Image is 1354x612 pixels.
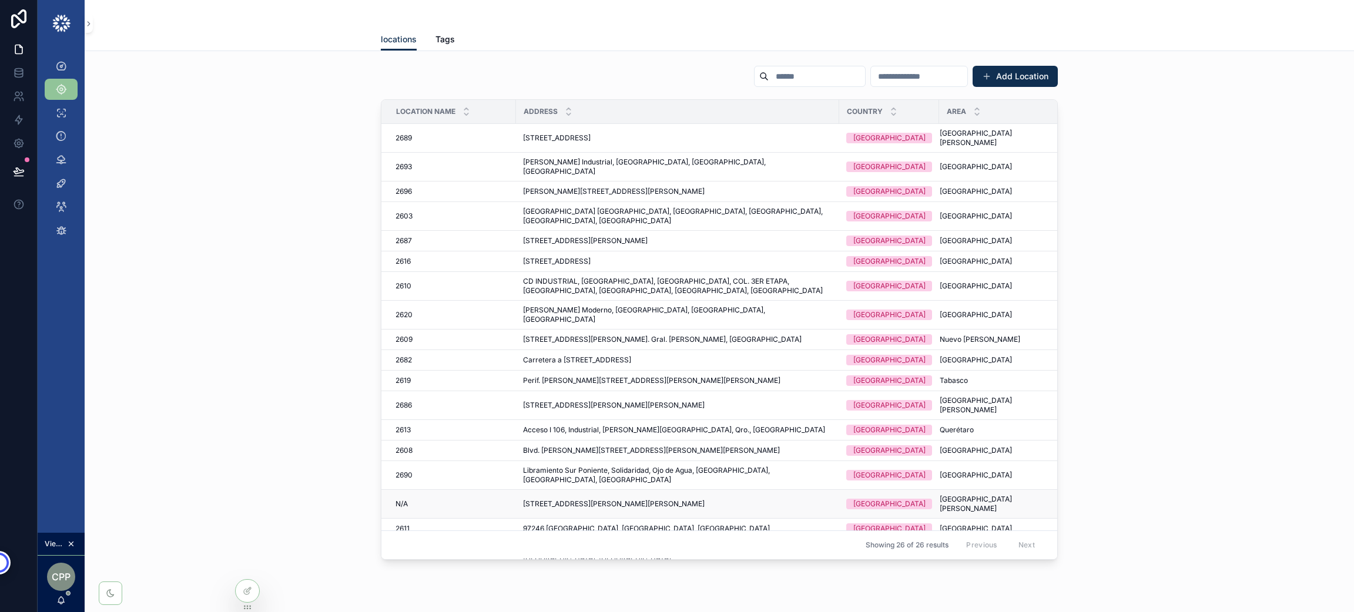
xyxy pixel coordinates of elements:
a: Tabasco [940,376,1057,385]
span: [STREET_ADDRESS][PERSON_NAME]. Gral. [PERSON_NAME], [GEOGRAPHIC_DATA] [523,335,802,344]
span: [GEOGRAPHIC_DATA] [940,310,1012,320]
div: [GEOGRAPHIC_DATA] [853,256,926,267]
div: [GEOGRAPHIC_DATA] [853,211,926,221]
div: [GEOGRAPHIC_DATA] [853,186,926,197]
div: [GEOGRAPHIC_DATA] [853,523,926,534]
span: [GEOGRAPHIC_DATA] [940,355,1012,365]
a: [GEOGRAPHIC_DATA][PERSON_NAME] [940,396,1057,415]
a: Perif. [PERSON_NAME][STREET_ADDRESS][PERSON_NAME][PERSON_NAME] [523,376,832,385]
a: [GEOGRAPHIC_DATA] [940,355,1057,365]
a: Acceso I 106, Industrial, [PERSON_NAME][GEOGRAPHIC_DATA], Qro., [GEOGRAPHIC_DATA] [523,425,832,435]
span: Country [847,107,883,116]
span: Address [524,107,558,116]
a: 2620 [396,310,509,320]
span: 2619 [396,376,411,385]
span: 2611 [396,524,410,533]
span: Showing 26 of 26 results [866,540,949,550]
span: 2603 [396,211,413,221]
a: [GEOGRAPHIC_DATA] [940,446,1057,455]
a: [GEOGRAPHIC_DATA] [GEOGRAPHIC_DATA], [GEOGRAPHIC_DATA], [GEOGRAPHIC_DATA], [GEOGRAPHIC_DATA], [GE... [523,207,832,226]
a: [GEOGRAPHIC_DATA] [940,281,1057,291]
a: Querétaro [940,425,1057,435]
span: [GEOGRAPHIC_DATA] [940,187,1012,196]
a: [GEOGRAPHIC_DATA] [940,524,1057,533]
a: 97246 [GEOGRAPHIC_DATA], [GEOGRAPHIC_DATA], [GEOGRAPHIC_DATA] [523,524,832,533]
a: 2686 [396,401,509,410]
a: [GEOGRAPHIC_DATA] [940,470,1057,480]
a: [GEOGRAPHIC_DATA] [846,470,932,480]
div: [GEOGRAPHIC_DATA] [853,133,926,143]
a: 2687 [396,236,509,246]
a: Add Location [973,66,1058,87]
a: [GEOGRAPHIC_DATA][PERSON_NAME] [940,129,1057,147]
span: Area [947,107,966,116]
div: [GEOGRAPHIC_DATA] [853,425,926,435]
span: CPP [52,570,71,584]
div: [GEOGRAPHIC_DATA] [853,334,926,345]
a: [GEOGRAPHIC_DATA][PERSON_NAME] [940,495,1057,513]
span: Perif. [PERSON_NAME][STREET_ADDRESS][PERSON_NAME][PERSON_NAME] [523,376,780,385]
a: [STREET_ADDRESS][PERSON_NAME][PERSON_NAME] [523,499,832,509]
a: [STREET_ADDRESS] [523,257,832,266]
a: 2611 [396,524,509,533]
a: 2690 [396,470,509,480]
span: Viewing as CUENTAS POR PAGAR [45,539,65,549]
a: [STREET_ADDRESS][PERSON_NAME] [523,236,832,246]
div: [GEOGRAPHIC_DATA] [853,499,926,509]
a: Libramiento Sur Poniente, Solidaridad, Ojo de Agua, [GEOGRAPHIC_DATA], [GEOGRAPHIC_DATA], [GEOGRA... [523,466,832,485]
span: Querétaro [940,425,974,435]
div: [GEOGRAPHIC_DATA] [853,236,926,246]
a: [GEOGRAPHIC_DATA] [940,236,1057,246]
a: Tags [435,29,455,52]
span: 2620 [396,310,413,320]
a: [GEOGRAPHIC_DATA] [846,281,932,291]
span: [STREET_ADDRESS] [523,133,591,143]
a: [STREET_ADDRESS][PERSON_NAME][PERSON_NAME] [523,401,832,410]
span: [GEOGRAPHIC_DATA] [940,257,1012,266]
a: locations [381,29,417,51]
a: [GEOGRAPHIC_DATA] [940,162,1057,172]
div: [GEOGRAPHIC_DATA] [853,470,926,480]
span: 2610 [396,281,411,291]
a: 2603 [396,211,509,221]
a: [PERSON_NAME][STREET_ADDRESS][PERSON_NAME] [523,187,832,196]
span: 2682 [396,355,412,365]
div: [GEOGRAPHIC_DATA] [853,400,926,411]
span: 2687 [396,236,412,246]
a: 2616 [396,257,509,266]
a: Nuevo [PERSON_NAME] [940,335,1057,344]
a: [GEOGRAPHIC_DATA] [940,310,1057,320]
div: [GEOGRAPHIC_DATA] [853,355,926,365]
a: Carretera a [STREET_ADDRESS] [523,355,832,365]
a: 2613 [396,425,509,435]
a: [PERSON_NAME] Industrial, [GEOGRAPHIC_DATA], [GEOGRAPHIC_DATA], [GEOGRAPHIC_DATA] [523,157,832,176]
span: N/A [396,499,408,509]
span: [GEOGRAPHIC_DATA] [940,470,1012,480]
span: 2609 [396,335,413,344]
span: [GEOGRAPHIC_DATA] [940,211,1012,221]
span: [GEOGRAPHIC_DATA] [940,524,1012,533]
a: [GEOGRAPHIC_DATA] [940,211,1057,221]
span: 2613 [396,425,411,435]
span: [GEOGRAPHIC_DATA] [940,446,1012,455]
a: [GEOGRAPHIC_DATA] [940,257,1057,266]
span: [PERSON_NAME][STREET_ADDRESS][PERSON_NAME] [523,187,705,196]
a: [STREET_ADDRESS][PERSON_NAME]. Gral. [PERSON_NAME], [GEOGRAPHIC_DATA] [523,335,832,344]
a: [PERSON_NAME] Moderno, [GEOGRAPHIC_DATA], [GEOGRAPHIC_DATA], [GEOGRAPHIC_DATA] [523,305,832,324]
a: [GEOGRAPHIC_DATA] [846,400,932,411]
span: [STREET_ADDRESS][PERSON_NAME] [523,236,648,246]
a: CD INDUSTRIAL, [GEOGRAPHIC_DATA], [GEOGRAPHIC_DATA], COL. 3ER ETAPA, [GEOGRAPHIC_DATA], [GEOGRAPH... [523,277,832,295]
a: 2610 [396,281,509,291]
span: [STREET_ADDRESS][PERSON_NAME][PERSON_NAME] [523,401,705,410]
a: [GEOGRAPHIC_DATA] [846,445,932,456]
div: [GEOGRAPHIC_DATA] [853,162,926,172]
span: Tags [435,33,455,45]
span: Tabasco [940,376,968,385]
span: 2616 [396,257,411,266]
a: [STREET_ADDRESS] [523,133,832,143]
a: [GEOGRAPHIC_DATA] [846,186,932,197]
a: [GEOGRAPHIC_DATA] [846,334,932,345]
a: [GEOGRAPHIC_DATA] [846,133,932,143]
